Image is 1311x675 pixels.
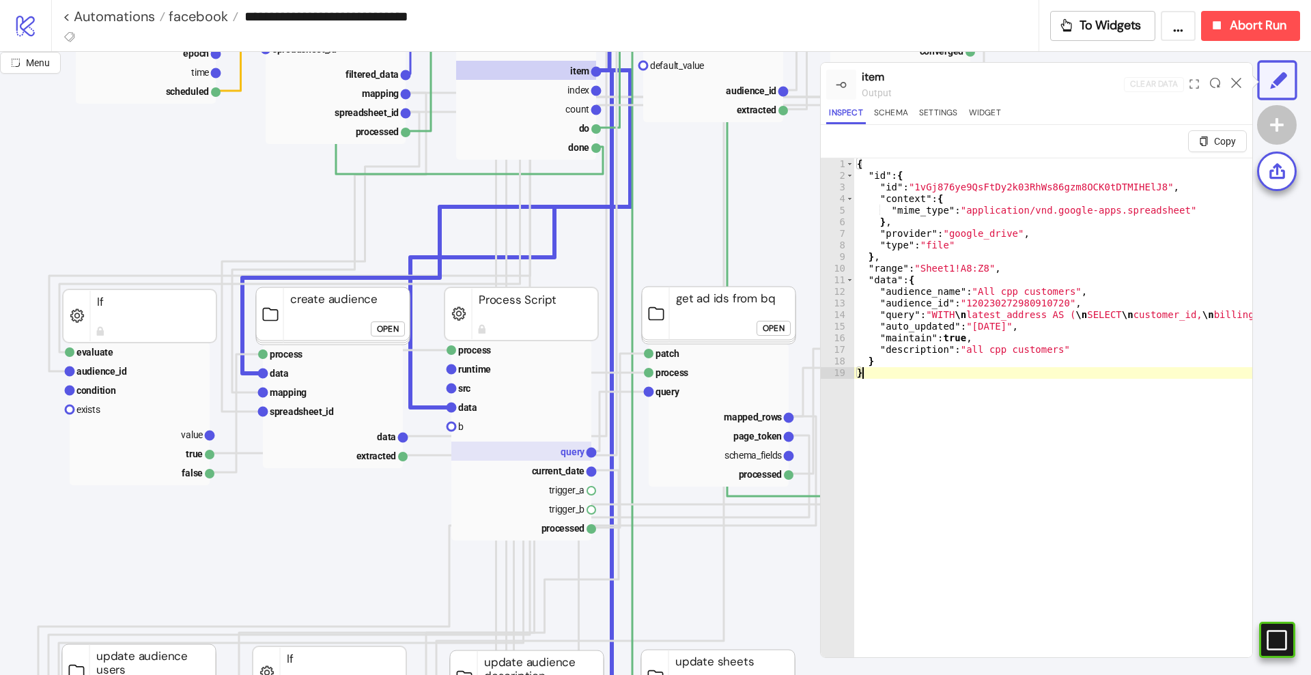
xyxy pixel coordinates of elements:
[862,85,1124,100] div: output
[1189,79,1199,89] span: expand
[724,450,782,461] text: schema_fields
[1199,137,1209,146] span: copy
[846,158,854,170] span: Toggle code folding, rows 1 through 19
[821,158,854,170] div: 1
[63,10,165,23] a: < Automations
[821,228,854,240] div: 7
[1188,130,1247,152] button: Copy
[270,387,307,398] text: mapping
[1230,18,1286,33] span: Abort Run
[757,321,791,336] button: Open
[1050,11,1156,41] button: To Widgets
[458,383,470,394] text: src
[11,58,20,68] span: radius-bottomright
[821,286,854,298] div: 12
[362,88,399,99] text: mapping
[270,406,334,417] text: spreadsheet_id
[821,170,854,182] div: 2
[335,107,399,118] text: spreadsheet_id
[76,385,116,396] text: condition
[966,106,1004,124] button: Widget
[181,429,203,440] text: value
[270,368,289,379] text: data
[371,321,405,336] button: Open
[191,67,209,78] text: time
[183,48,209,59] text: epoch
[561,446,585,457] text: query
[821,321,854,332] div: 15
[655,386,680,397] text: query
[76,366,127,377] text: audience_id
[165,10,238,23] a: facebook
[1201,11,1300,41] button: Abort Run
[458,364,491,375] text: runtime
[724,412,782,422] text: mapped_rows
[270,349,302,360] text: process
[821,193,854,205] div: 4
[821,274,854,286] div: 11
[650,60,704,71] text: default_value
[871,106,911,124] button: Schema
[826,106,865,124] button: Inspect
[821,356,854,367] div: 18
[165,8,228,25] span: facebook
[846,274,854,286] span: Toggle code folding, rows 11 through 18
[76,347,113,358] text: evaluate
[821,205,854,216] div: 5
[821,182,854,193] div: 3
[821,367,854,379] div: 19
[821,263,854,274] div: 10
[821,309,854,321] div: 14
[570,66,589,76] text: item
[726,85,776,96] text: audience_id
[458,421,464,432] text: b
[655,348,679,359] text: patch
[26,57,50,68] span: Menu
[733,431,782,442] text: page_token
[846,170,854,182] span: Toggle code folding, rows 2 through 9
[532,465,585,476] text: current_date
[1161,11,1196,41] button: ...
[763,321,785,336] div: Open
[458,345,491,356] text: process
[1080,18,1142,33] span: To Widgets
[862,68,1124,85] div: item
[821,298,854,309] div: 13
[821,251,854,263] div: 9
[821,216,854,228] div: 6
[846,193,854,205] span: Toggle code folding, rows 4 through 6
[1214,136,1236,147] span: Copy
[377,431,396,442] text: data
[377,321,399,337] div: Open
[821,344,854,356] div: 17
[567,85,589,96] text: index
[565,104,589,115] text: count
[655,367,688,378] text: process
[346,69,399,80] text: filtered_data
[821,332,854,344] div: 16
[916,106,961,124] button: Settings
[458,402,477,413] text: data
[76,404,100,415] text: exists
[821,240,854,251] div: 8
